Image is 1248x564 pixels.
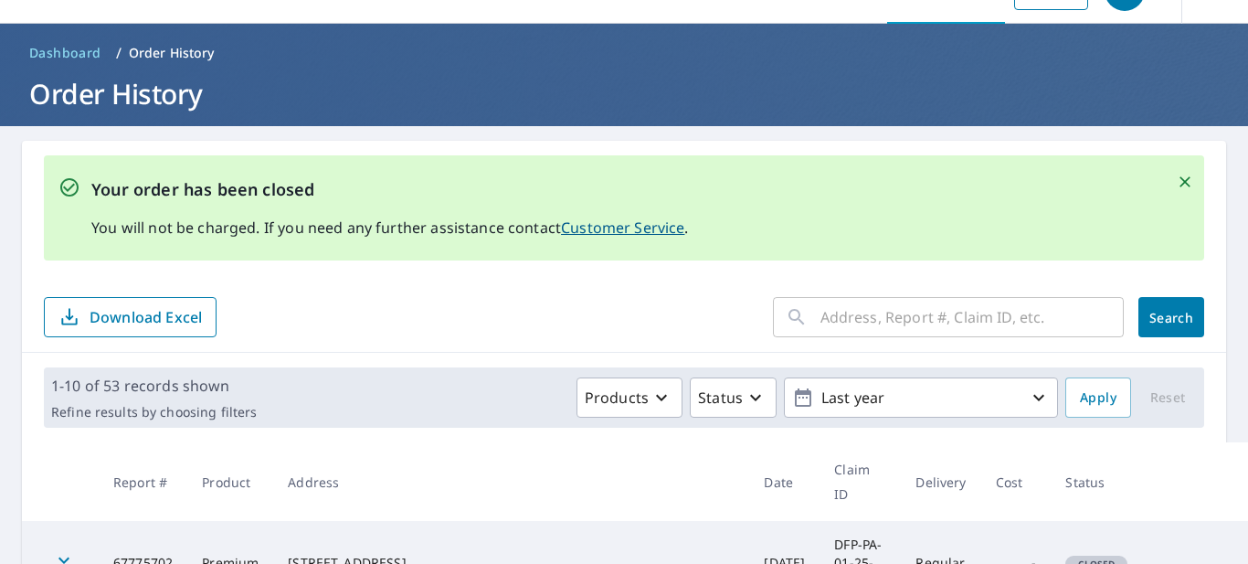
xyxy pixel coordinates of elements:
[90,307,202,327] p: Download Excel
[561,218,684,238] a: Customer Service
[749,442,820,521] th: Date
[820,442,901,521] th: Claim ID
[129,44,215,62] p: Order History
[116,42,122,64] li: /
[901,442,980,521] th: Delivery
[22,75,1226,112] h1: Order History
[1065,378,1131,418] button: Apply
[99,442,187,521] th: Report #
[784,378,1058,418] button: Last year
[91,177,689,202] p: Your order has been closed
[1173,170,1197,194] button: Close
[51,404,257,420] p: Refine results by choosing filters
[981,442,1052,521] th: Cost
[585,387,649,409] p: Products
[22,38,109,68] a: Dashboard
[51,375,257,397] p: 1-10 of 53 records shown
[690,378,777,418] button: Status
[273,442,749,521] th: Address
[1080,387,1116,410] span: Apply
[820,292,1124,343] input: Address, Report #, Claim ID, etc.
[44,297,217,337] button: Download Excel
[1153,309,1190,326] span: Search
[1138,297,1204,337] button: Search
[576,378,682,418] button: Products
[29,44,101,62] span: Dashboard
[22,38,1226,68] nav: breadcrumb
[91,217,689,239] p: You will not be charged. If you need any further assistance contact .
[698,387,743,409] p: Status
[814,382,1028,414] p: Last year
[187,442,273,521] th: Product
[1051,442,1161,521] th: Status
